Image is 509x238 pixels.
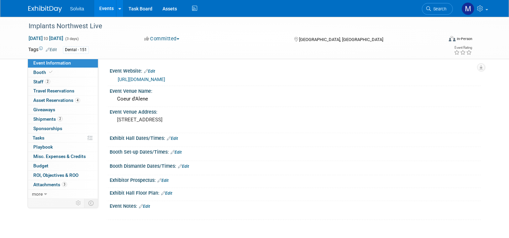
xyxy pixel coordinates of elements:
div: Event Venue Address: [110,107,481,115]
a: Tasks [28,133,98,143]
div: Dental - 151 [63,46,89,53]
a: Giveaways [28,105,98,114]
span: Asset Reservations [33,97,80,103]
span: Shipments [33,116,63,122]
img: ExhibitDay [28,6,62,12]
span: Booth [33,70,54,75]
img: Matthew Burns [462,2,474,15]
span: ROI, Objectives & ROO [33,172,78,178]
td: Personalize Event Tab Strip [73,199,84,207]
div: Booth Dismantle Dates/Times: [110,161,481,170]
a: Asset Reservations4 [28,96,98,105]
img: Format-Inperson.png [449,36,456,41]
div: Event Website: [110,66,481,75]
div: Exhibit Hall Floor Plan: [110,188,481,197]
td: Toggle Event Tabs [84,199,98,207]
a: Booth [28,68,98,77]
span: Attachments [33,182,67,187]
span: 4 [75,98,80,103]
a: Edit [178,164,189,169]
div: Event Venue Name: [110,86,481,94]
div: Implants Northwest Live [26,20,435,32]
span: Giveaways [33,107,55,112]
div: Event Rating [454,46,472,49]
span: Event Information [33,60,71,66]
span: [GEOGRAPHIC_DATA], [GEOGRAPHIC_DATA] [299,37,383,42]
a: Edit [161,191,172,196]
span: Misc. Expenses & Credits [33,154,86,159]
a: Edit [46,47,57,52]
span: Playbook [33,144,53,150]
a: Attachments3 [28,180,98,189]
a: Sponsorships [28,124,98,133]
i: Booth reservation complete [49,70,52,74]
span: Solvita [70,6,84,11]
a: Edit [167,136,178,141]
div: Event Notes: [110,201,481,210]
a: Edit [144,69,155,74]
a: Edit [139,204,150,209]
a: Staff2 [28,77,98,86]
span: (3 days) [65,37,79,41]
a: Budget [28,161,98,170]
span: Search [431,6,446,11]
a: Travel Reservations [28,86,98,95]
span: 3 [62,182,67,187]
a: Edit [171,150,182,155]
div: Exhibit Hall Dates/Times: [110,133,481,142]
td: Tags [28,46,57,54]
div: In-Person [457,36,472,41]
span: Tasks [33,135,44,141]
a: ROI, Objectives & ROO [28,171,98,180]
span: Travel Reservations [33,88,74,93]
div: Exhibitor Prospectus: [110,175,481,184]
span: Budget [33,163,48,168]
span: 2 [58,116,63,121]
button: Committed [142,35,182,42]
a: Event Information [28,58,98,68]
a: Playbook [28,143,98,152]
a: Search [422,3,453,15]
span: more [32,191,43,197]
div: Coeur d'Alene [115,94,476,104]
span: to [43,36,49,41]
span: Staff [33,79,50,84]
a: more [28,190,98,199]
a: Shipments2 [28,115,98,124]
a: Misc. Expenses & Credits [28,152,98,161]
pre: [STREET_ADDRESS] [117,117,257,123]
div: Booth Set-up Dates/Times: [110,147,481,156]
span: 2 [45,79,50,84]
a: Edit [157,178,169,183]
a: [URL][DOMAIN_NAME] [118,77,165,82]
div: Event Format [407,35,472,45]
span: Sponsorships [33,126,62,131]
span: [DATE] [DATE] [28,35,64,41]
